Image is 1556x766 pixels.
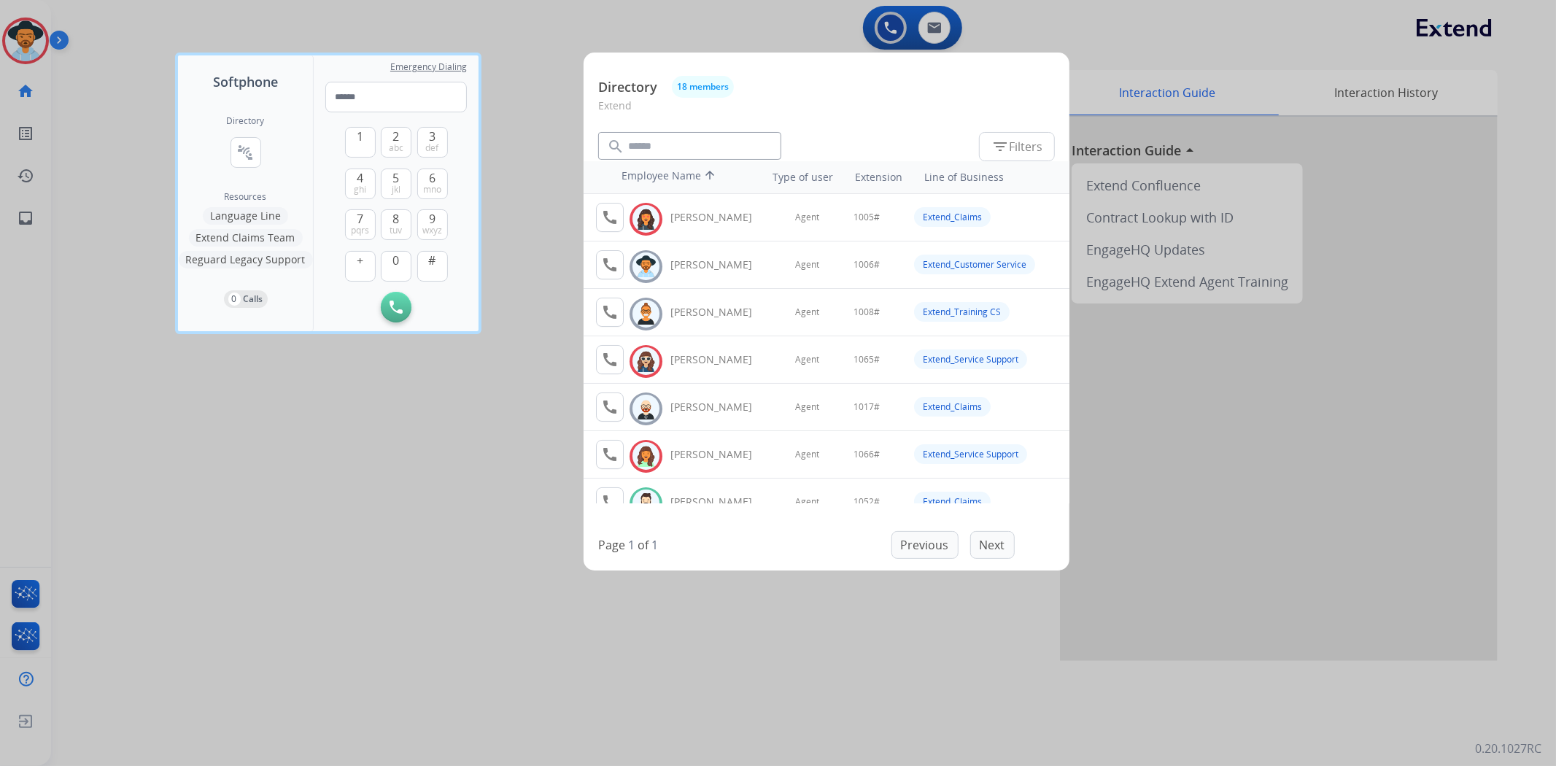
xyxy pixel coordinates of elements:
p: Extend [598,98,1055,125]
button: 0 [381,251,411,282]
img: avatar [635,303,657,325]
span: 0 [393,252,400,269]
mat-icon: search [607,138,624,155]
span: 1008# [854,306,880,318]
span: 4 [357,169,363,187]
button: 18 members [672,76,734,98]
p: 0 [228,293,241,306]
button: 3def [417,127,448,158]
mat-icon: call [601,493,619,511]
button: Extend Claims Team [189,229,303,247]
th: Employee Name [614,161,746,193]
span: Softphone [213,71,278,92]
mat-icon: call [601,256,619,274]
th: Type of user [753,163,841,192]
button: 8tuv [381,209,411,240]
span: tuv [390,225,403,236]
span: Agent [795,401,819,413]
span: 1017# [854,401,880,413]
p: Directory [598,77,657,97]
button: 2abc [381,127,411,158]
span: 1065# [854,354,880,365]
span: # [429,252,436,269]
p: 0.20.1027RC [1475,740,1541,757]
mat-icon: connect_without_contact [237,144,255,161]
p: Page [598,536,625,554]
span: Agent [795,306,819,318]
button: + [345,251,376,282]
span: 1006# [854,259,880,271]
div: Extend_Service Support [914,444,1027,464]
button: Reguard Legacy Support [179,251,313,268]
span: 8 [393,210,400,228]
img: call-button [390,301,403,314]
button: 6mno [417,169,448,199]
span: 1 [357,128,363,145]
mat-icon: call [601,446,619,463]
div: [PERSON_NAME] [670,352,768,367]
img: avatar [635,492,657,515]
span: 6 [429,169,436,187]
button: 0Calls [224,290,268,308]
div: [PERSON_NAME] [670,258,768,272]
span: Agent [795,212,819,223]
button: 9wxyz [417,209,448,240]
button: 7pqrs [345,209,376,240]
mat-icon: arrow_upward [701,169,719,186]
span: jkl [392,184,400,196]
span: 1052# [854,496,880,508]
div: [PERSON_NAME] [670,447,768,462]
img: avatar [635,208,657,231]
span: 1005# [854,212,880,223]
div: Extend_Training CS [914,302,1010,322]
span: Agent [795,354,819,365]
mat-icon: filter_list [991,138,1009,155]
div: Extend_Service Support [914,349,1027,369]
span: + [357,252,363,269]
span: abc [389,142,403,154]
span: Filters [991,138,1042,155]
span: Agent [795,259,819,271]
span: Agent [795,496,819,508]
button: 5jkl [381,169,411,199]
div: [PERSON_NAME] [670,210,768,225]
span: pqrs [351,225,369,236]
button: Language Line [203,207,288,225]
div: [PERSON_NAME] [670,495,768,509]
span: Emergency Dialing [390,61,467,73]
div: Extend_Claims [914,492,991,511]
div: [PERSON_NAME] [670,400,768,414]
mat-icon: call [601,398,619,416]
div: Extend_Customer Service [914,255,1035,274]
p: of [638,536,649,554]
span: 5 [393,169,400,187]
span: 7 [357,210,363,228]
span: wxyz [422,225,442,236]
button: 4ghi [345,169,376,199]
th: Extension [848,163,910,192]
p: Calls [244,293,263,306]
span: mno [423,184,441,196]
img: avatar [635,350,657,373]
span: Agent [795,449,819,460]
span: 9 [429,210,436,228]
span: 2 [393,128,400,145]
span: 3 [429,128,436,145]
span: ghi [354,184,366,196]
div: [PERSON_NAME] [670,305,768,320]
h2: Directory [227,115,265,127]
span: def [426,142,439,154]
img: avatar [635,255,657,278]
button: 1 [345,127,376,158]
mat-icon: call [601,209,619,226]
button: Filters [979,132,1055,161]
button: # [417,251,448,282]
div: Extend_Claims [914,207,991,227]
th: Line of Business [917,163,1062,192]
span: Resources [225,191,267,203]
mat-icon: call [601,303,619,321]
div: Extend_Claims [914,397,991,417]
mat-icon: call [601,351,619,368]
img: avatar [635,445,657,468]
img: avatar [635,398,657,420]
